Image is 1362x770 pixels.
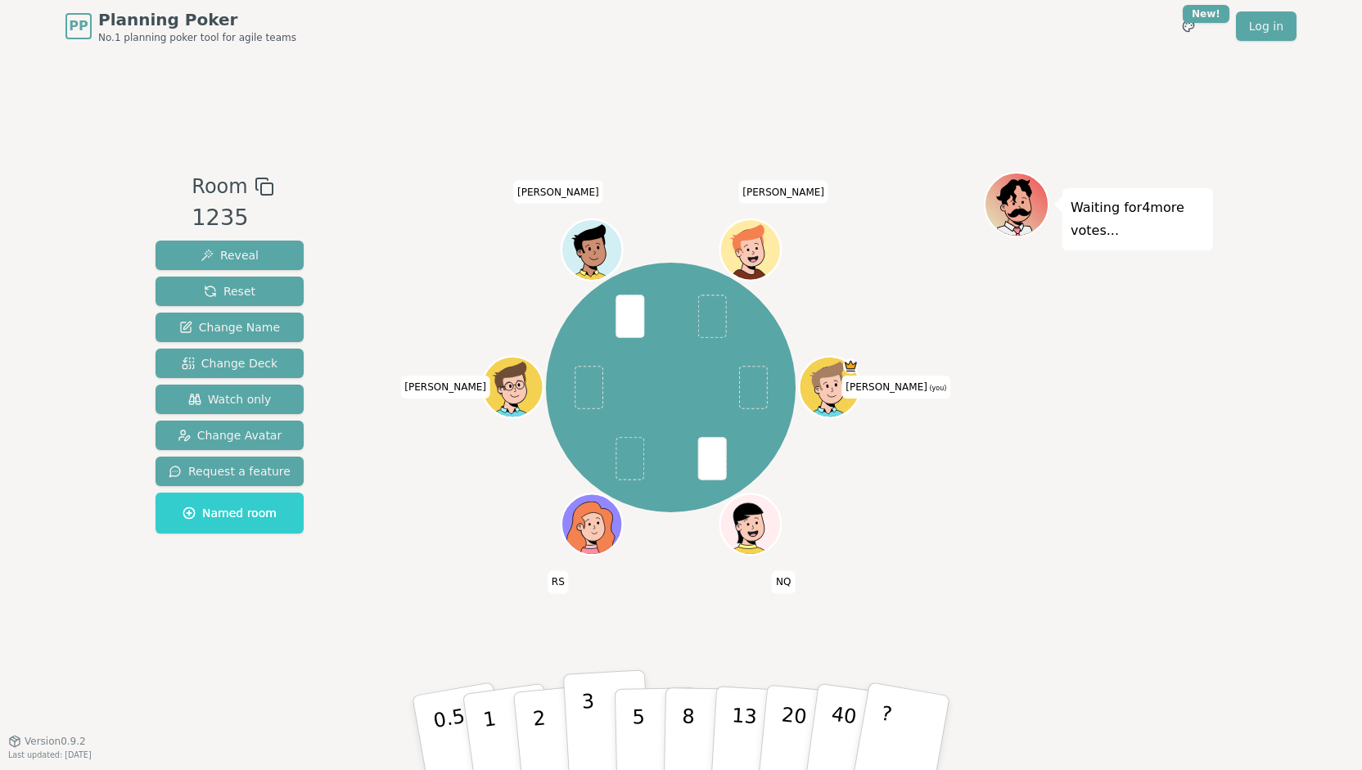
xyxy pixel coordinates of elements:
button: New! [1174,11,1203,41]
div: 1235 [192,201,273,235]
span: Room [192,172,247,201]
a: PPPlanning PokerNo.1 planning poker tool for agile teams [65,8,296,44]
p: Waiting for 4 more votes... [1071,196,1205,242]
span: Change Avatar [178,427,282,444]
span: No.1 planning poker tool for agile teams [98,31,296,44]
span: Reset [204,283,255,299]
button: Click to change your avatar [801,358,858,416]
span: Change Deck [182,355,277,371]
button: Reset [156,277,304,306]
button: Change Deck [156,349,304,378]
span: Reveal [201,247,259,263]
span: Click to change your name [772,571,795,594]
button: Reveal [156,241,304,270]
span: Click to change your name [548,571,569,594]
a: Log in [1236,11,1297,41]
div: New! [1183,5,1229,23]
span: Named room [183,505,277,521]
span: Change Name [179,319,280,335]
button: Watch only [156,385,304,414]
button: Named room [156,493,304,534]
button: Change Avatar [156,421,304,450]
span: Last updated: [DATE] [8,750,92,759]
button: Version0.9.2 [8,735,86,748]
span: Watch only [188,391,272,408]
span: Planning Poker [98,8,296,31]
span: Click to change your name [400,376,490,399]
button: Request a feature [156,457,304,486]
span: Click to change your name [513,181,603,204]
span: Version 0.9.2 [25,735,86,748]
span: PP [69,16,88,36]
span: josh is the host [843,358,859,374]
button: Change Name [156,313,304,342]
span: (you) [927,385,947,392]
span: Click to change your name [738,181,828,204]
span: Request a feature [169,463,291,480]
span: Click to change your name [841,376,950,399]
